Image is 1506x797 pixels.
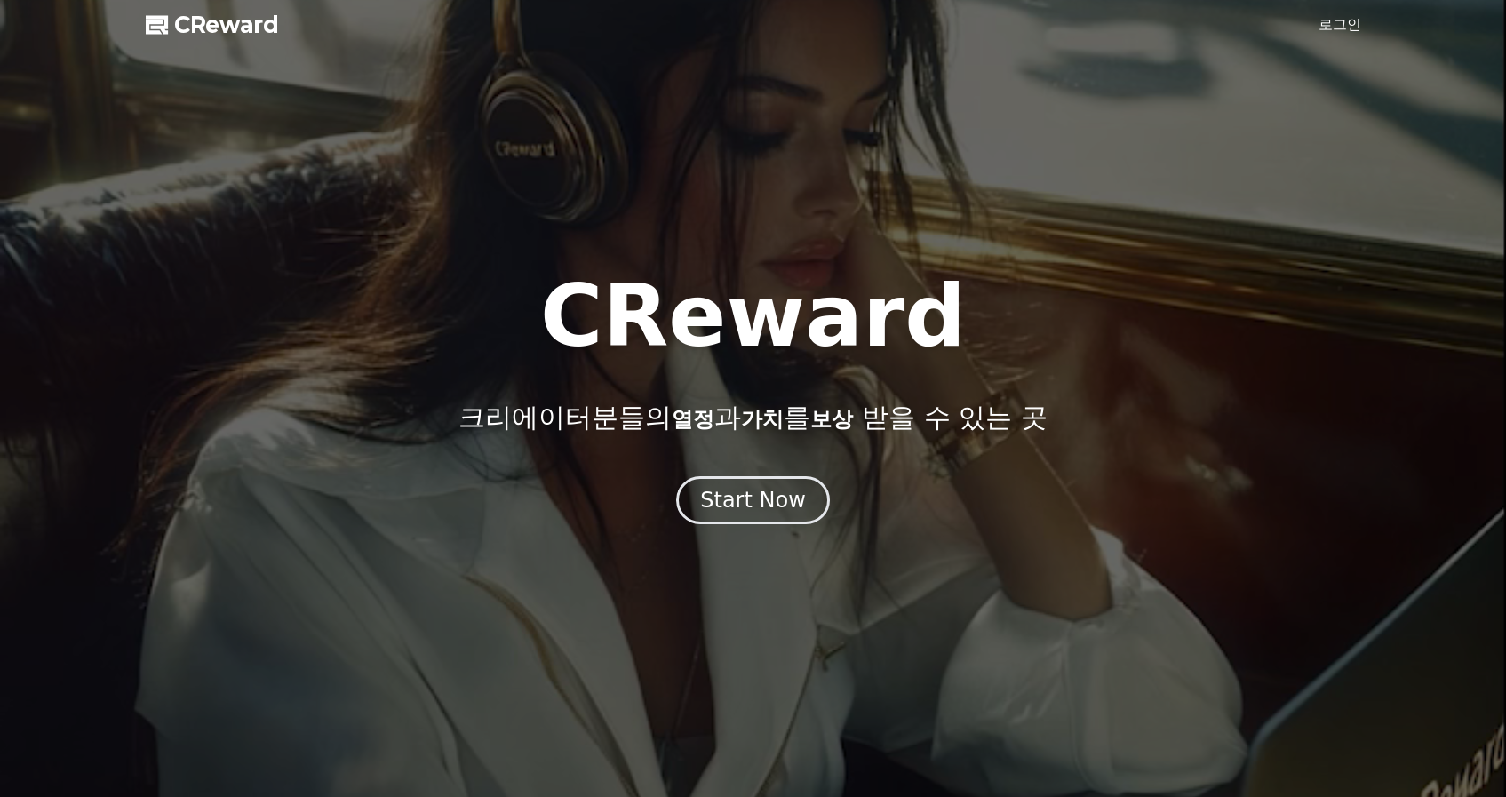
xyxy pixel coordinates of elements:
[672,407,714,432] span: 열정
[146,11,279,39] a: CReward
[741,407,784,432] span: 가치
[540,274,966,359] h1: CReward
[458,402,1047,434] p: 크리에이터분들의 과 를 받을 수 있는 곳
[1319,14,1361,36] a: 로그인
[174,11,279,39] span: CReward
[810,407,853,432] span: 보상
[676,476,830,524] button: Start Now
[676,494,830,511] a: Start Now
[700,486,806,514] div: Start Now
